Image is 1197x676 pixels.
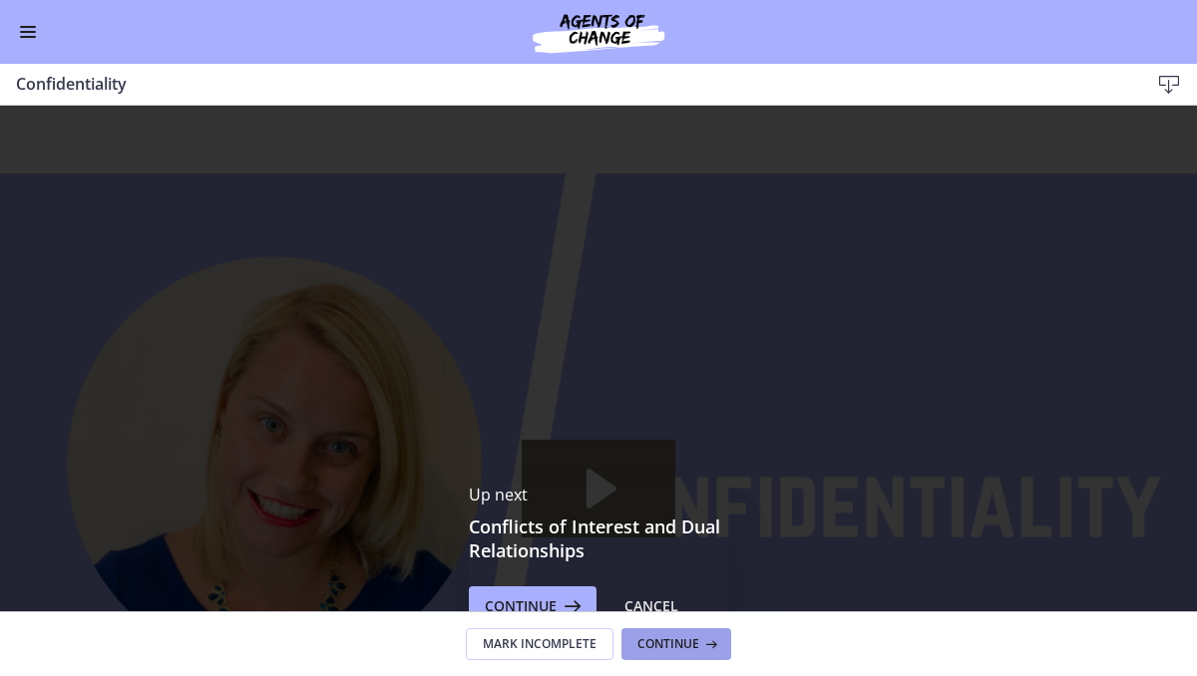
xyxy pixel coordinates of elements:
[485,594,557,618] span: Continue
[621,628,731,660] button: Continue
[522,334,675,433] button: Play Video: c1hrgn7jbns4p4pu7s2g.mp4
[624,594,678,618] div: Cancel
[16,20,40,44] button: Enable menu
[469,586,597,626] button: Continue
[608,586,694,626] button: Cancel
[637,636,699,652] span: Continue
[483,636,597,652] span: Mark Incomplete
[479,8,718,56] img: Agents of Change
[16,72,1117,96] h3: Confidentiality
[469,483,728,507] p: Up next
[466,628,613,660] button: Mark Incomplete
[469,514,728,562] h3: Conflicts of Interest and Dual Relationships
